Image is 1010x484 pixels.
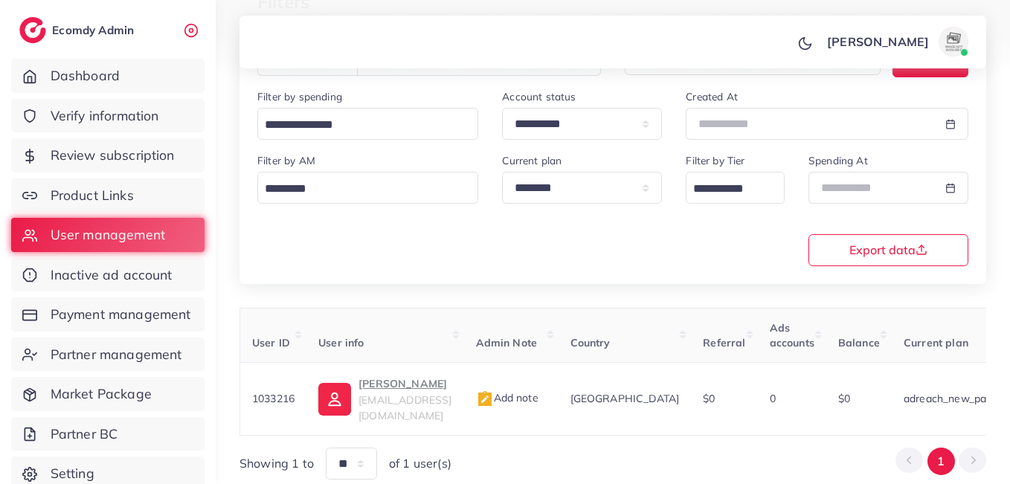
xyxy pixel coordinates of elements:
[476,391,538,404] span: Add note
[51,225,165,245] span: User management
[51,305,191,324] span: Payment management
[849,244,927,256] span: Export data
[11,99,205,133] a: Verify information
[51,186,134,205] span: Product Links
[570,392,680,405] span: [GEOGRAPHIC_DATA]
[257,108,478,140] div: Search for option
[51,146,175,165] span: Review subscription
[808,153,868,168] label: Spending At
[502,153,562,168] label: Current plan
[19,17,46,43] img: logo
[819,27,974,57] a: [PERSON_NAME]avatar
[260,178,459,201] input: Search for option
[51,106,159,126] span: Verify information
[19,17,138,43] a: logoEcomdy Admin
[770,392,776,405] span: 0
[808,234,968,266] button: Export data
[895,448,986,475] ul: Pagination
[686,172,785,204] div: Search for option
[51,265,173,285] span: Inactive ad account
[358,375,451,393] p: [PERSON_NAME]
[51,345,182,364] span: Partner management
[904,336,968,349] span: Current plan
[770,321,814,349] span: Ads accounts
[252,392,295,405] span: 1033216
[838,392,850,405] span: $0
[838,336,880,349] span: Balance
[51,425,118,444] span: Partner BC
[51,384,152,404] span: Market Package
[239,455,314,472] span: Showing 1 to
[11,338,205,372] a: Partner management
[252,336,290,349] span: User ID
[476,336,538,349] span: Admin Note
[570,336,611,349] span: Country
[11,218,205,252] a: User management
[11,178,205,213] a: Product Links
[389,455,451,472] span: of 1 user(s)
[476,390,494,408] img: admin_note.cdd0b510.svg
[318,375,451,423] a: [PERSON_NAME][EMAIL_ADDRESS][DOMAIN_NAME]
[11,258,205,292] a: Inactive ad account
[11,59,205,93] a: Dashboard
[11,138,205,172] a: Review subscription
[257,172,478,204] div: Search for option
[11,297,205,332] a: Payment management
[703,336,745,349] span: Referral
[686,153,744,168] label: Filter by Tier
[358,393,451,422] span: [EMAIL_ADDRESS][DOMAIN_NAME]
[939,27,968,57] img: avatar
[260,114,459,137] input: Search for option
[318,336,364,349] span: User info
[257,89,342,104] label: Filter by spending
[51,464,94,483] span: Setting
[502,89,576,104] label: Account status
[688,178,765,201] input: Search for option
[686,89,738,104] label: Created At
[927,448,955,475] button: Go to page 1
[318,383,351,416] img: ic-user-info.36bf1079.svg
[703,392,715,405] span: $0
[11,417,205,451] a: Partner BC
[52,23,138,37] h2: Ecomdy Admin
[51,66,120,85] span: Dashboard
[827,33,929,51] p: [PERSON_NAME]
[11,377,205,411] a: Market Package
[257,153,315,168] label: Filter by AM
